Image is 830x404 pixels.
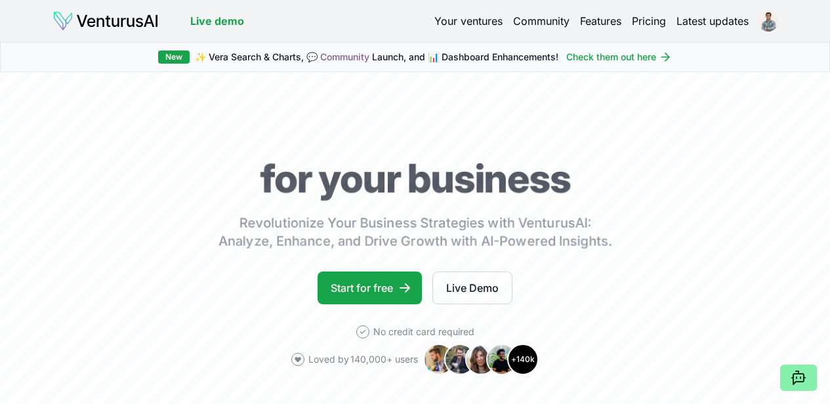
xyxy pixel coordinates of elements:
a: Latest updates [676,13,749,29]
a: Live Demo [432,272,512,304]
a: Features [580,13,621,29]
div: New [158,51,190,64]
img: logo [52,10,159,31]
a: Pricing [632,13,666,29]
span: ✨ Vera Search & Charts, 💬 Launch, and 📊 Dashboard Enhancements! [195,51,558,64]
img: Avatar 1 [423,344,455,375]
img: Avatar 2 [444,344,476,375]
img: Avatar 3 [465,344,497,375]
a: Community [513,13,570,29]
a: Check them out here [566,51,672,64]
a: Start for free [318,272,422,304]
a: Community [320,51,369,62]
img: ALV-UjXxrhD41j7q50RREab7R8MxUCwXwqgDPv9VbK5izvBrlQWxu-yPSce5J75b0gCznSWruJb8jD5cNhsiuC7oa1cjdZq3t... [758,10,779,31]
a: Your ventures [434,13,503,29]
a: Live demo [190,13,244,29]
img: Avatar 4 [486,344,518,375]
